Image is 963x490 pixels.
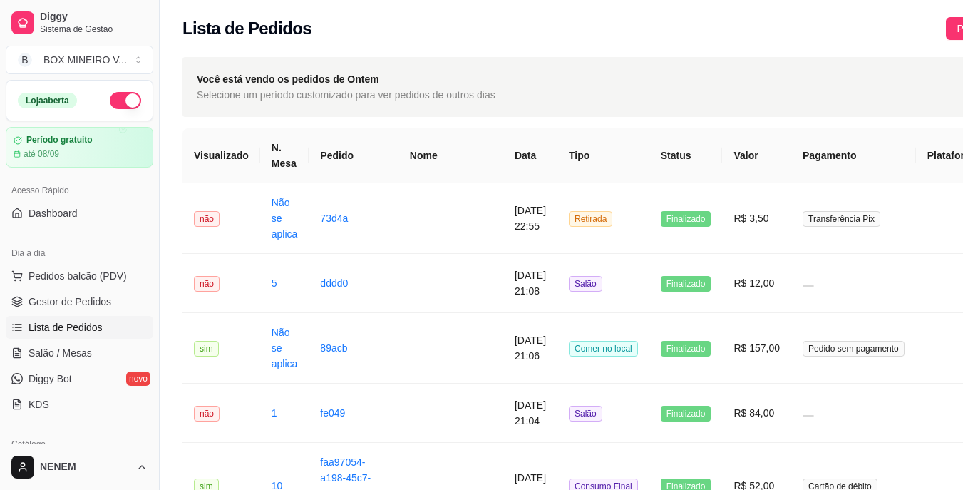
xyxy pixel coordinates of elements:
[182,17,311,40] h2: Lista de Pedidos
[29,295,111,309] span: Gestor de Pedidos
[722,313,791,384] td: R$ 157,00
[18,53,32,67] span: B
[6,127,153,168] a: Período gratuitoaté 08/09
[29,372,72,386] span: Diggy Bot
[272,197,298,240] a: Não se aplica
[6,202,153,225] a: Dashboard
[569,276,602,292] span: Salão
[927,330,963,366] img: diggy
[6,316,153,339] a: Lista de Pedidos
[503,313,557,384] td: [DATE] 21:06
[6,367,153,390] a: Diggy Botnovo
[320,342,347,354] a: 89acb
[803,211,880,227] span: Transferência Pix
[791,128,916,183] th: Pagamento
[194,341,219,357] span: sim
[272,327,298,369] a: Não se aplica
[182,128,260,183] th: Visualizado
[40,24,148,35] span: Sistema de Gestão
[272,407,277,419] a: 1
[927,200,963,236] img: diggy
[722,384,791,443] td: R$ 84,00
[927,265,963,301] img: diggy
[661,211,711,227] span: Finalizado
[927,395,963,431] img: diggy
[722,254,791,313] td: R$ 12,00
[18,93,77,108] div: Loja aberta
[24,148,59,160] article: até 08/09
[197,73,379,85] strong: Você está vendo os pedidos de Ontem
[503,384,557,443] td: [DATE] 21:04
[320,213,348,224] a: 73d4a
[569,211,612,227] span: Retirada
[661,341,711,357] span: Finalizado
[40,11,148,24] span: Diggy
[40,461,130,474] span: NENEM
[803,341,905,357] span: Pedido sem pagamento
[43,53,127,67] div: BOX MINEIRO V ...
[194,211,220,227] span: não
[6,450,153,484] button: NENEM
[320,277,348,289] a: dddd0
[6,46,153,74] button: Select a team
[272,277,277,289] a: 5
[194,276,220,292] span: não
[29,397,49,412] span: KDS
[260,128,309,183] th: N. Mesa
[29,346,92,360] span: Salão / Mesas
[569,406,602,422] span: Salão
[722,128,791,183] th: Valor
[29,269,127,283] span: Pedidos balcão (PDV)
[110,92,141,109] button: Alterar Status
[6,6,153,40] a: DiggySistema de Gestão
[194,406,220,422] span: não
[398,128,503,183] th: Nome
[557,128,649,183] th: Tipo
[722,183,791,254] td: R$ 3,50
[6,265,153,287] button: Pedidos balcão (PDV)
[503,183,557,254] td: [DATE] 22:55
[569,341,638,357] span: Comer no local
[320,407,345,419] a: fe049
[503,254,557,313] td: [DATE] 21:08
[661,406,711,422] span: Finalizado
[29,206,78,220] span: Dashboard
[6,342,153,364] a: Salão / Mesas
[197,87,495,103] span: Selecione um período customizado para ver pedidos de outros dias
[29,320,103,335] span: Lista de Pedidos
[6,393,153,416] a: KDS
[6,433,153,456] div: Catálogo
[503,128,557,183] th: Data
[6,242,153,265] div: Dia a dia
[661,276,711,292] span: Finalizado
[26,135,93,146] article: Período gratuito
[6,179,153,202] div: Acesso Rápido
[6,290,153,313] a: Gestor de Pedidos
[309,128,398,183] th: Pedido
[649,128,723,183] th: Status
